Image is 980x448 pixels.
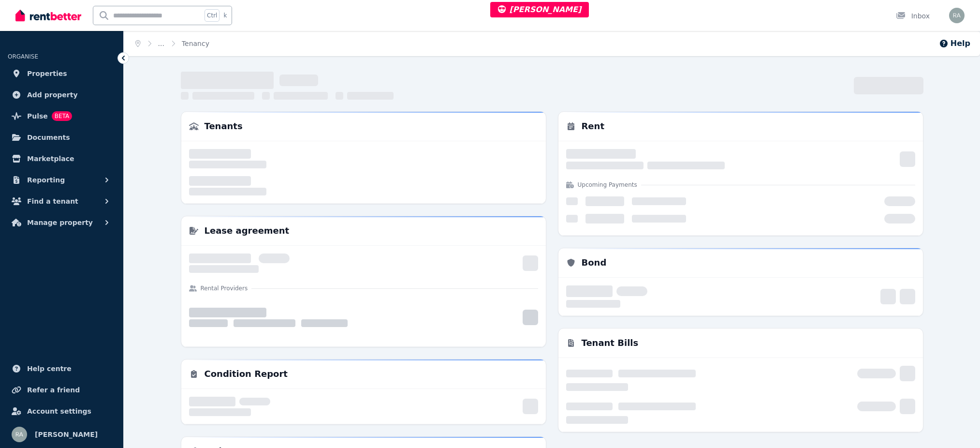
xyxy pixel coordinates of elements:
[8,53,38,60] span: ORGANISE
[205,224,290,238] h3: Lease agreement
[8,149,116,168] a: Marketplace
[205,119,243,133] h3: Tenants
[27,153,74,164] span: Marketplace
[223,12,227,19] span: k
[582,119,605,133] h3: Rent
[27,132,70,143] span: Documents
[15,8,81,23] img: RentBetter
[8,402,116,421] a: Account settings
[8,85,116,105] a: Add property
[896,11,930,21] div: Inbox
[12,427,27,442] img: Rochelle Alvarez
[52,111,72,121] span: BETA
[27,68,67,79] span: Properties
[27,217,93,228] span: Manage property
[582,336,639,350] h3: Tenant Bills
[8,64,116,83] a: Properties
[949,8,965,23] img: Rochelle Alvarez
[8,213,116,232] button: Manage property
[498,5,582,14] span: [PERSON_NAME]
[578,181,637,189] h4: Upcoming Payments
[27,174,65,186] span: Reporting
[8,106,116,126] a: PulseBETA
[939,38,970,49] button: Help
[8,128,116,147] a: Documents
[205,9,219,22] span: Ctrl
[8,380,116,400] a: Refer a friend
[27,363,72,374] span: Help centre
[205,367,288,381] h3: Condition Report
[8,192,116,211] button: Find a tenant
[182,40,209,47] a: Tenancy
[35,429,98,440] span: [PERSON_NAME]
[8,170,116,190] button: Reporting
[582,256,607,269] h3: Bond
[27,195,78,207] span: Find a tenant
[201,284,248,292] h4: Rental Providers
[27,384,80,396] span: Refer a friend
[158,39,164,48] span: ...
[8,359,116,378] a: Help centre
[27,89,78,101] span: Add property
[27,110,48,122] span: Pulse
[124,31,221,56] nav: Breadcrumb
[27,405,91,417] span: Account settings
